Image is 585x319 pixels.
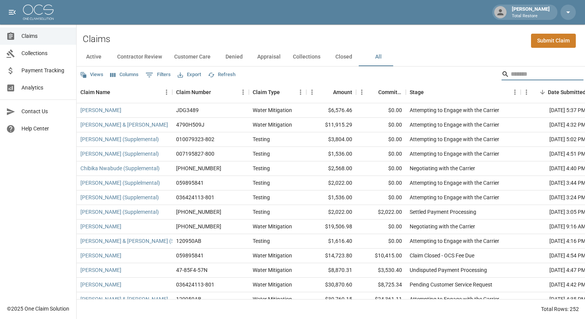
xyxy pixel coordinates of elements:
div: Water Mitigation [253,295,292,303]
div: $0.00 [356,118,406,132]
button: Sort [211,87,222,98]
div: Claim Name [80,81,110,103]
div: Testing [253,164,270,172]
div: Testing [253,179,270,187]
div: Settled Payment Processing [410,208,476,216]
div: $0.00 [356,147,406,161]
button: Select columns [108,69,141,81]
span: Help Center [21,125,70,133]
div: Water Mitigation [253,281,292,288]
div: $14,723.80 [306,249,356,263]
div: $1,616.40 [306,234,356,249]
span: Contact Us [21,107,70,116]
div: $11,915.29 [306,118,356,132]
div: Claim Number [176,81,211,103]
button: Views [78,69,105,81]
button: Denied [217,48,251,66]
button: All [361,48,395,66]
div: Amount [306,81,356,103]
div: $3,804.00 [306,132,356,147]
div: Attempting to Engage with the Carrier [410,237,499,245]
div: 120950AB [176,237,201,245]
div: Attempting to Engage with the Carrier [410,194,499,201]
a: [PERSON_NAME] (Supplelmental) [80,179,160,187]
div: JDG3489 [176,106,199,114]
div: Attempting to Engage with the Carrier [410,135,499,143]
a: [PERSON_NAME] [80,106,121,114]
div: Search [502,68,583,82]
div: $0.00 [356,220,406,234]
div: Negotiating with the Carrier [410,223,475,230]
div: 47-85F4-57N [176,266,208,274]
div: Claim Type [253,81,280,103]
div: Attempting to Engage with the Carrier [410,295,499,303]
button: Menu [237,86,249,98]
div: Claim Closed - OCS Fee Due [410,252,474,259]
span: Payment Tracking [21,67,70,75]
a: [PERSON_NAME] & [PERSON_NAME] [80,121,168,129]
div: Undisputed Payment Processing [410,266,487,274]
a: [PERSON_NAME] [80,252,121,259]
div: Pending Customer Service Request [410,281,492,288]
div: $0.00 [356,103,406,118]
span: Collections [21,49,70,57]
a: [PERSON_NAME] (Supplemental) [80,208,159,216]
div: Stage [406,81,521,103]
a: [PERSON_NAME] (Supplemental) [80,150,159,158]
button: Active [77,48,111,66]
div: Negotiating with the Carrier [410,164,475,172]
div: $3,530.40 [356,263,406,278]
button: Menu [161,86,172,98]
div: $1,536.00 [306,190,356,205]
div: 059895841 [176,179,204,187]
div: Claim Type [249,81,306,103]
div: Testing [253,194,270,201]
div: Attempting to Engage with the Carrier [410,106,499,114]
div: Water Mitigation [253,252,292,259]
div: $2,022.00 [306,176,356,190]
div: 120950AB [176,295,201,303]
div: Stage [410,81,424,103]
div: Claim Name [77,81,172,103]
div: Total Rows: 252 [541,305,579,313]
div: Water Mitigation [253,266,292,274]
p: Total Restore [512,13,550,20]
div: [PERSON_NAME] [509,5,553,19]
h2: Claims [83,34,110,45]
div: dynamic tabs [77,48,585,66]
div: 01-009-228340 [176,208,221,216]
a: [PERSON_NAME] [80,266,121,274]
button: Closed [327,48,361,66]
a: [PERSON_NAME] & [PERSON_NAME] [80,295,168,303]
button: Sort [322,87,333,98]
div: Committed Amount [356,81,406,103]
div: $19,506.98 [306,220,356,234]
div: $2,568.00 [306,161,356,176]
a: [PERSON_NAME] [80,281,121,288]
div: $2,022.00 [306,205,356,220]
div: $0.00 [356,161,406,176]
button: Collections [287,48,327,66]
div: 007195827-800 [176,150,214,158]
span: Analytics [21,84,70,92]
button: open drawer [5,5,20,20]
img: ocs-logo-white-transparent.png [23,5,54,20]
button: Menu [295,86,306,98]
button: Contractor Review [111,48,168,66]
div: $0.00 [356,132,406,147]
div: $6,576.46 [306,103,356,118]
div: $8,725.34 [356,278,406,292]
div: $30,870.60 [306,278,356,292]
div: Water Mitigation [253,106,292,114]
div: 4790H509J [176,121,204,129]
div: 01-009-228340 [176,223,221,230]
div: Claim Number [172,81,249,103]
button: Sort [368,87,378,98]
button: Appraisal [251,48,287,66]
div: Amount [333,81,352,103]
div: $8,870.31 [306,263,356,278]
div: Testing [253,237,270,245]
button: Refresh [206,69,237,81]
a: Chibika Nwabude (Supplemental) [80,164,160,172]
button: Sort [280,87,291,98]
